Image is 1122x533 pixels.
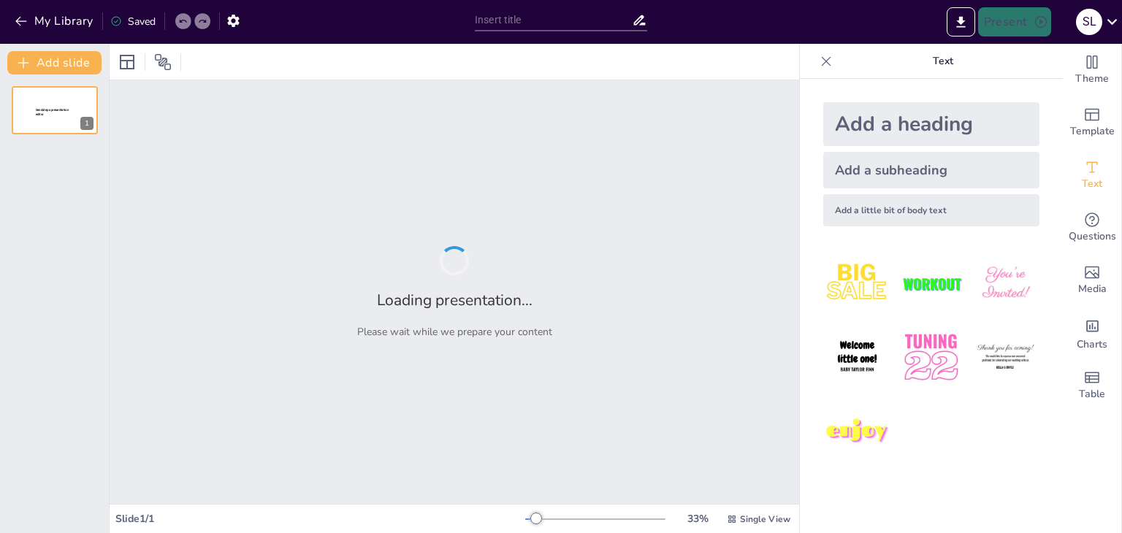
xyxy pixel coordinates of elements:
div: Add images, graphics, shapes or video [1063,254,1121,307]
span: Sendsteps presentation editor [36,108,69,116]
p: Please wait while we prepare your content [357,325,552,339]
div: 1 [80,117,93,130]
div: Get real-time input from your audience [1063,202,1121,254]
span: Table [1079,386,1105,402]
div: Slide 1 / 1 [115,512,525,526]
img: 2.jpeg [897,250,965,318]
img: 4.jpeg [823,323,891,391]
span: Theme [1075,71,1109,87]
button: Export to PowerPoint [947,7,975,37]
div: Add a little bit of body text [823,194,1039,226]
div: Add charts and graphs [1063,307,1121,359]
button: S L [1076,7,1102,37]
div: 1 [12,86,98,134]
span: Text [1082,176,1102,192]
button: My Library [11,9,99,33]
div: Add ready made slides [1063,96,1121,149]
div: Add a table [1063,359,1121,412]
div: 33 % [680,512,715,526]
h2: Loading presentation... [377,290,533,310]
button: Add slide [7,51,102,74]
div: Add text boxes [1063,149,1121,202]
div: Layout [115,50,139,74]
button: Present [978,7,1051,37]
img: 3.jpeg [972,250,1039,318]
span: Template [1070,123,1115,139]
img: 1.jpeg [823,250,891,318]
img: 7.jpeg [823,398,891,466]
div: S L [1076,9,1102,35]
div: Add a subheading [823,152,1039,188]
span: Position [154,53,172,71]
div: Change the overall theme [1063,44,1121,96]
input: Insert title [475,9,632,31]
img: 6.jpeg [972,323,1039,391]
span: Single View [740,513,790,525]
span: Questions [1069,229,1116,245]
img: 5.jpeg [897,323,965,391]
p: Text [838,44,1048,79]
span: Media [1078,281,1107,297]
span: Charts [1077,337,1107,353]
div: Add a heading [823,102,1039,146]
div: Saved [110,15,156,28]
